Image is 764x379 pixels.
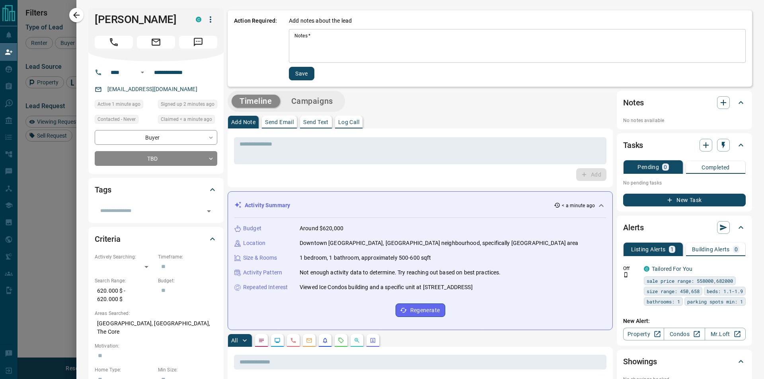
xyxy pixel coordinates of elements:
svg: Notes [258,337,265,344]
a: Tailored For You [652,266,692,272]
h1: [PERSON_NAME] [95,13,184,26]
a: Condos [664,328,705,340]
p: Activity Pattern [243,268,282,277]
p: Location [243,239,265,247]
p: Search Range: [95,277,154,284]
svg: Requests [338,337,344,344]
a: [EMAIL_ADDRESS][DOMAIN_NAME] [107,86,197,92]
svg: Opportunities [354,337,360,344]
span: Signed up 2 minutes ago [161,100,214,108]
p: Off [623,265,639,272]
p: Action Required: [234,17,277,80]
p: Min Size: [158,366,217,373]
p: Add notes about the lead [289,17,352,25]
span: sale price range: 558000,682000 [647,277,733,285]
p: No notes available [623,117,746,124]
h2: Showings [623,355,657,368]
button: Campaigns [283,95,341,108]
h2: Criteria [95,233,121,245]
p: Log Call [338,119,359,125]
p: Pending [637,164,659,170]
p: 620.000 $ - 620.000 $ [95,284,154,306]
p: Send Email [265,119,294,125]
button: Open [138,68,147,77]
button: Open [203,206,214,217]
svg: Emails [306,337,312,344]
h2: Alerts [623,221,644,234]
p: Downtown [GEOGRAPHIC_DATA], [GEOGRAPHIC_DATA] neighbourhood, specifically [GEOGRAPHIC_DATA] area [300,239,579,247]
p: Motivation: [95,342,217,350]
p: Around $620,000 [300,224,343,233]
span: Email [137,36,175,49]
div: Wed Oct 15 2025 [95,100,154,111]
p: Activity Summary [245,201,290,210]
span: Call [95,36,133,49]
a: Property [623,328,664,340]
div: Wed Oct 15 2025 [158,115,217,126]
p: Budget [243,224,261,233]
p: Completed [702,165,730,170]
p: < a minute ago [562,202,595,209]
p: Add Note [231,119,255,125]
div: Notes [623,93,746,112]
h2: Tags [95,183,111,196]
p: [GEOGRAPHIC_DATA], [GEOGRAPHIC_DATA], The Core [95,317,217,338]
p: 1 [670,247,674,252]
span: size range: 450,658 [647,287,700,295]
button: Timeline [232,95,280,108]
span: parking spots min: 1 [687,297,743,305]
div: Tags [95,180,217,199]
div: Showings [623,352,746,371]
p: Listing Alerts [631,247,666,252]
svg: Push Notification Only [623,272,629,278]
p: New Alert: [623,317,746,325]
p: Budget: [158,277,217,284]
p: Send Text [303,119,329,125]
p: 0 [664,164,667,170]
span: Message [179,36,217,49]
div: Buyer [95,130,217,145]
a: Mr.Loft [705,328,746,340]
p: 0 [735,247,738,252]
svg: Calls [290,337,296,344]
span: bathrooms: 1 [647,297,680,305]
span: Contacted - Never [97,115,136,123]
div: Activity Summary< a minute ago [234,198,606,213]
div: TBD [95,151,217,166]
p: Viewed Ice Condos building and a specific unit at [STREET_ADDRESS] [300,283,473,292]
p: Size & Rooms [243,254,277,262]
h2: Tasks [623,139,643,152]
div: condos.ca [644,266,649,272]
div: Criteria [95,229,217,249]
span: Claimed < a minute ago [161,115,212,123]
p: Home Type: [95,366,154,373]
p: No pending tasks [623,177,746,189]
span: beds: 1.1-1.9 [707,287,743,295]
div: Wed Oct 15 2025 [158,100,217,111]
button: Regenerate [396,303,445,317]
button: New Task [623,194,746,206]
div: Alerts [623,218,746,237]
p: 1 bedroom, 1 bathroom, approximately 500-600 sqft [300,254,431,262]
h2: Notes [623,96,644,109]
div: condos.ca [196,17,201,22]
div: Tasks [623,136,746,155]
p: Not enough activity data to determine. Try reaching out based on best practices. [300,268,501,277]
svg: Lead Browsing Activity [274,337,281,344]
button: Save [289,67,314,80]
svg: Listing Alerts [322,337,328,344]
p: All [231,338,238,343]
p: Timeframe: [158,253,217,260]
span: Active 1 minute ago [97,100,140,108]
p: Areas Searched: [95,310,217,317]
p: Actively Searching: [95,253,154,260]
p: Building Alerts [692,247,730,252]
p: Repeated Interest [243,283,288,292]
svg: Agent Actions [370,337,376,344]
